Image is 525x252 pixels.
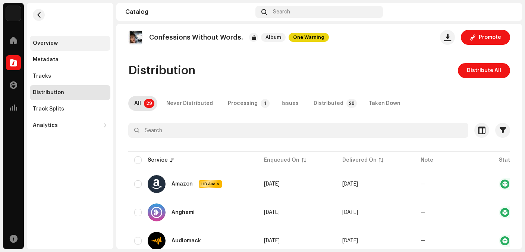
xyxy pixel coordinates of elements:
div: Metadata [33,57,59,63]
p-badge: 1 [261,99,270,108]
div: Distribution [33,90,64,96]
span: Oct 7, 2025 [342,238,358,243]
span: Oct 7, 2025 [342,181,358,187]
p-badge: 29 [144,99,154,108]
div: Anghami [172,210,195,215]
span: Distribution [128,63,195,78]
span: Oct 6, 2025 [264,210,280,215]
div: Audiomack [172,238,201,243]
span: Promote [479,30,501,45]
re-m-nav-item: Overview [30,36,110,51]
div: Tracks [33,73,51,79]
p: Confessions Without Words. [149,34,243,41]
p-badge: 28 [346,99,357,108]
img: acab2465-393a-471f-9647-fa4d43662784 [6,6,21,21]
span: Oct 7, 2025 [342,210,358,215]
re-m-nav-dropdown: Analytics [30,118,110,133]
button: Promote [461,30,510,45]
div: Overview [33,40,58,46]
div: Analytics [33,122,58,128]
div: All [134,96,141,111]
div: Processing [228,96,258,111]
div: Amazon [172,181,193,187]
div: Never Distributed [166,96,213,111]
span: Album [261,33,286,42]
div: Issues [282,96,299,111]
span: Search [273,9,290,15]
re-m-nav-item: Tracks [30,69,110,84]
span: Distribute All [467,63,501,78]
div: Enqueued On [264,156,299,164]
div: Taken Down [369,96,400,111]
re-a-table-badge: — [421,210,425,215]
re-m-nav-item: Distribution [30,85,110,100]
button: Distribute All [458,63,510,78]
img: ae092520-180b-4f7c-b02d-a8b0c132bb58 [501,6,513,18]
re-a-table-badge: — [421,238,425,243]
div: Distributed [314,96,343,111]
div: Catalog [125,9,252,15]
span: One Warning [289,33,329,42]
div: Service [148,156,168,164]
span: Oct 6, 2025 [264,238,280,243]
span: Oct 6, 2025 [264,181,280,187]
input: Search [128,123,468,138]
span: HD Audio [199,181,221,187]
div: Track Splits [33,106,64,112]
re-m-nav-item: Metadata [30,52,110,67]
img: 3dfe381a-d415-42b6-b2ca-2da372134896 [128,30,143,45]
re-m-nav-item: Track Splits [30,102,110,116]
div: Delivered On [342,156,377,164]
re-a-table-badge: — [421,181,425,187]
